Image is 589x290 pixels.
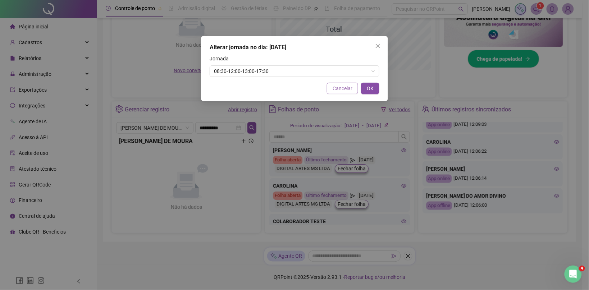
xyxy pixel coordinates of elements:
[210,43,379,52] div: Alterar jornada no dia: [DATE]
[565,266,582,283] iframe: Intercom live chat
[214,66,375,77] span: 08:30-12:00-13:00-17:30
[361,83,379,94] button: OK
[327,83,358,94] button: Cancelar
[372,40,384,52] button: Close
[367,84,374,92] span: OK
[371,69,375,73] span: down
[210,55,233,63] label: Jornada
[579,266,585,271] span: 4
[333,84,352,92] span: Cancelar
[375,43,381,49] span: close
